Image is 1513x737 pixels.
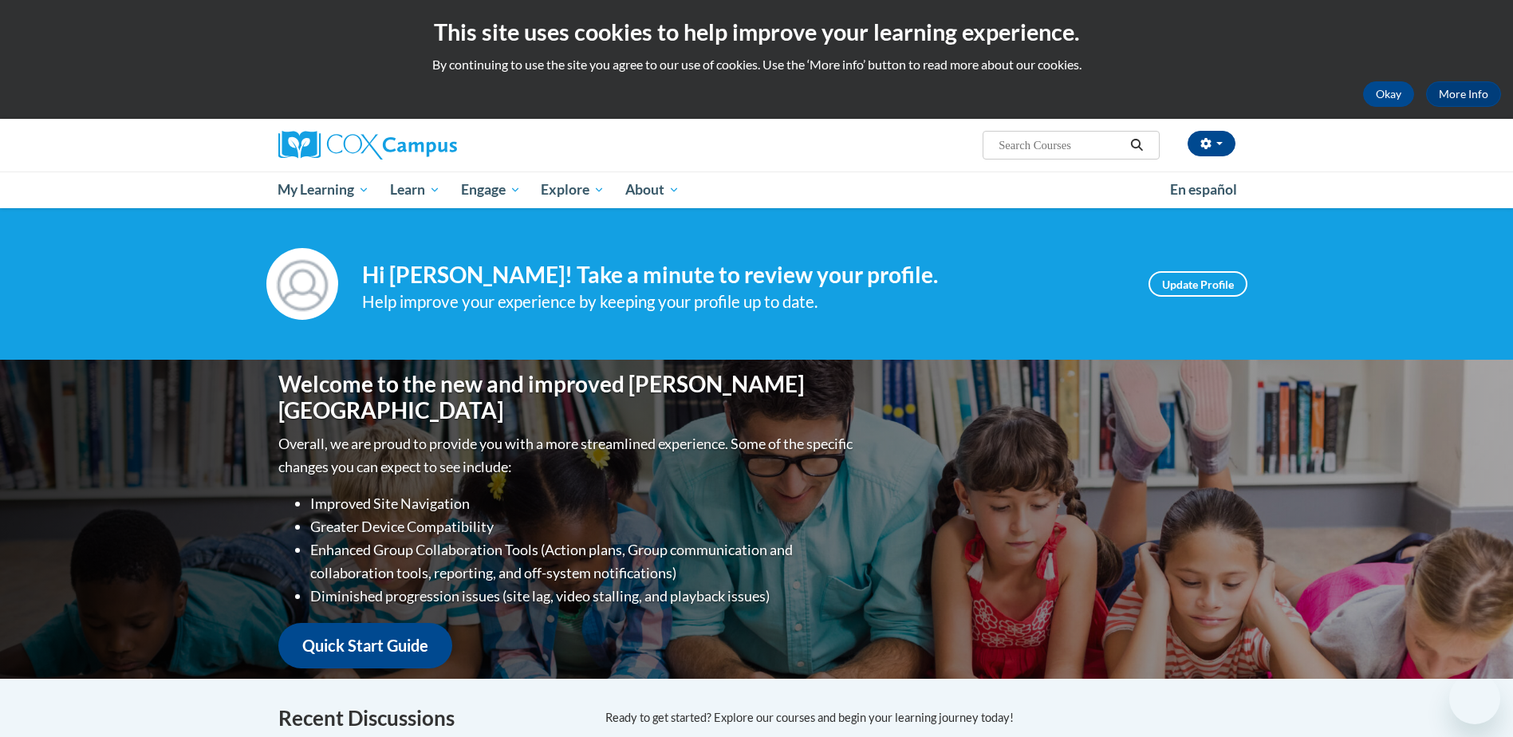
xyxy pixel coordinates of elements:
h4: Recent Discussions [278,703,581,734]
p: By continuing to use the site you agree to our use of cookies. Use the ‘More info’ button to read... [12,56,1501,73]
li: Improved Site Navigation [310,492,857,515]
span: En español [1170,181,1237,198]
span: Engage [461,180,521,199]
a: Update Profile [1149,271,1247,297]
button: Account Settings [1188,131,1235,156]
iframe: Button to launch messaging window [1449,673,1500,724]
img: Profile Image [266,248,338,320]
a: More Info [1426,81,1501,107]
a: Quick Start Guide [278,623,452,668]
img: Cox Campus [278,131,457,160]
li: Diminished progression issues (site lag, video stalling, and playback issues) [310,585,857,608]
button: Search [1125,136,1149,155]
a: My Learning [268,171,380,208]
a: Engage [451,171,531,208]
h2: This site uses cookies to help improve your learning experience. [12,16,1501,48]
span: My Learning [278,180,369,199]
li: Enhanced Group Collaboration Tools (Action plans, Group communication and collaboration tools, re... [310,538,857,585]
input: Search Courses [997,136,1125,155]
a: Cox Campus [278,131,581,160]
h1: Welcome to the new and improved [PERSON_NAME][GEOGRAPHIC_DATA] [278,371,857,424]
a: About [615,171,690,208]
span: Explore [541,180,605,199]
a: Learn [380,171,451,208]
div: Main menu [254,171,1259,208]
span: Learn [390,180,440,199]
a: En español [1160,173,1247,207]
a: Explore [530,171,615,208]
li: Greater Device Compatibility [310,515,857,538]
p: Overall, we are proud to provide you with a more streamlined experience. Some of the specific cha... [278,432,857,479]
h4: Hi [PERSON_NAME]! Take a minute to review your profile. [362,262,1125,289]
div: Help improve your experience by keeping your profile up to date. [362,289,1125,315]
button: Okay [1363,81,1414,107]
span: About [625,180,680,199]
